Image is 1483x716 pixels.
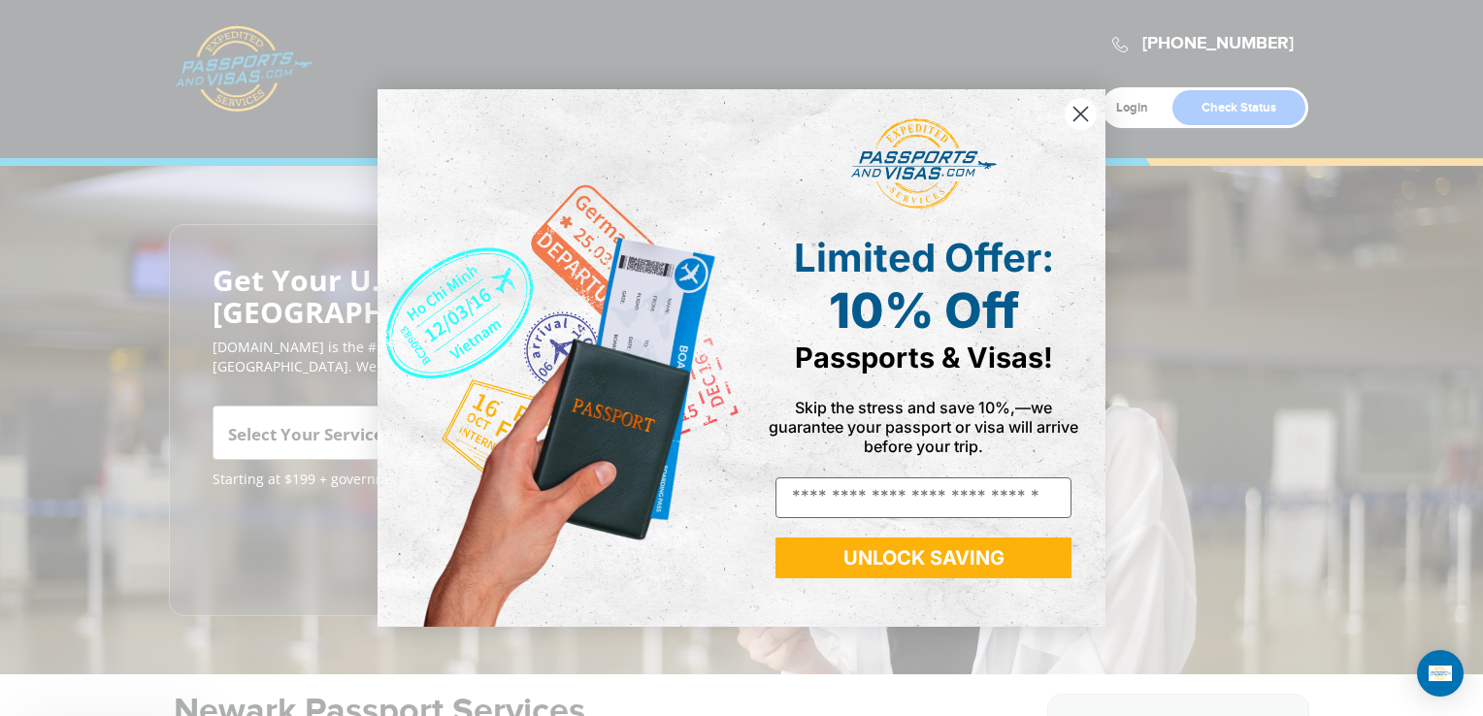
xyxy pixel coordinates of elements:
[769,398,1078,456] span: Skip the stress and save 10%,—we guarantee your passport or visa will arrive before your trip.
[1064,97,1098,131] button: Close dialog
[378,89,741,626] img: de9cda0d-0715-46ca-9a25-073762a91ba7.png
[794,234,1054,281] span: Limited Offer:
[1417,650,1464,697] div: Open Intercom Messenger
[829,281,1019,340] span: 10% Off
[851,118,997,210] img: passports and visas
[795,341,1053,374] span: Passports & Visas!
[775,537,1071,578] button: UNLOCK SAVING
